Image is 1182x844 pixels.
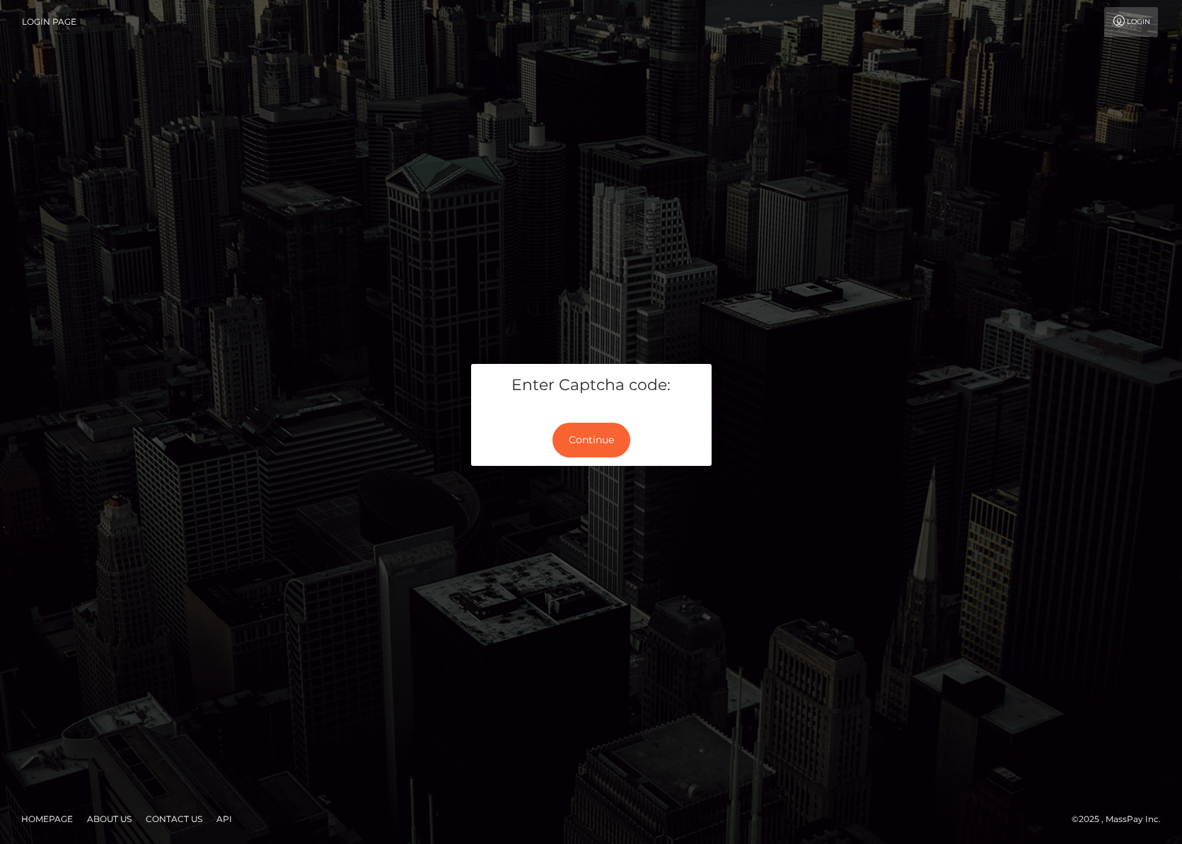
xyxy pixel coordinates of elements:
[22,7,76,37] a: Login Page
[211,808,238,830] a: API
[1072,811,1171,827] div: © 2025 , MassPay Inc.
[1104,7,1158,37] a: Login
[81,808,137,830] a: About Us
[552,423,630,457] button: Continue
[482,375,701,397] h5: Enter Captcha code:
[140,808,208,830] a: Contact Us
[16,808,79,830] a: Homepage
